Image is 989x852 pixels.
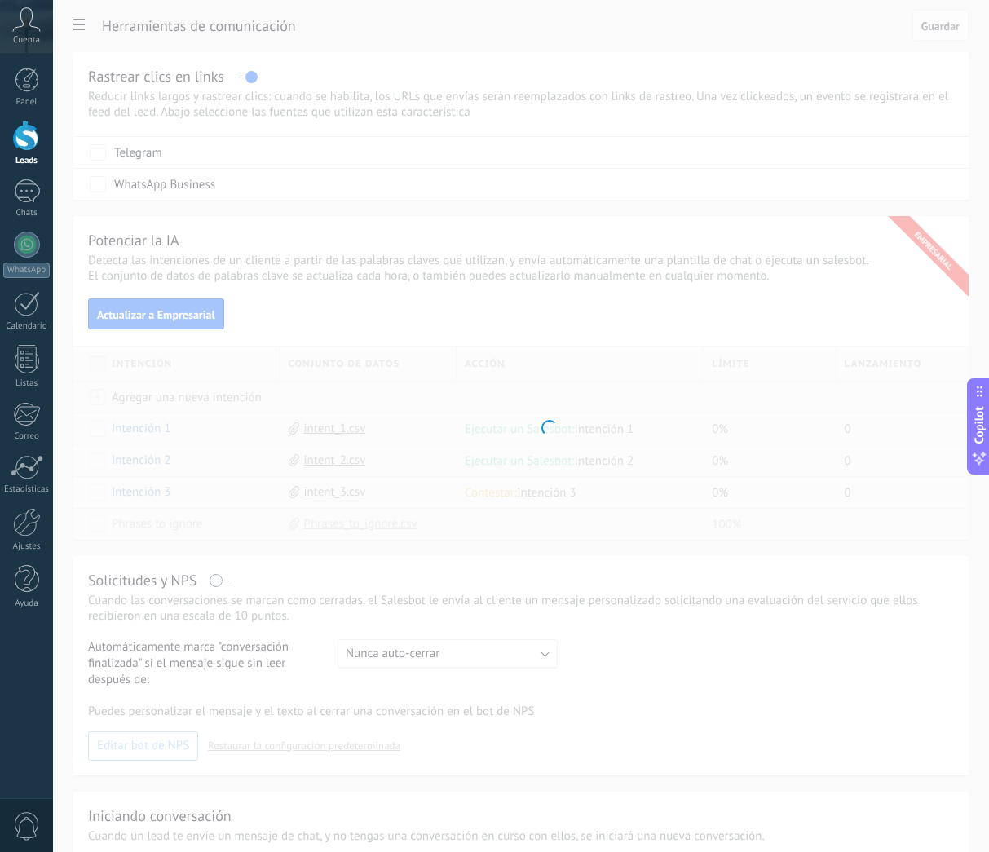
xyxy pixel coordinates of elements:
span: Copilot [971,406,987,444]
div: Ajustes [3,541,51,552]
div: Panel [3,97,51,108]
span: Cuenta [13,35,40,46]
div: Ayuda [3,598,51,609]
div: Estadísticas [3,484,51,495]
div: Correo [3,431,51,442]
div: Calendario [3,321,51,332]
div: Leads [3,156,51,166]
div: Chats [3,208,51,219]
div: WhatsApp [3,263,50,278]
div: Listas [3,378,51,389]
